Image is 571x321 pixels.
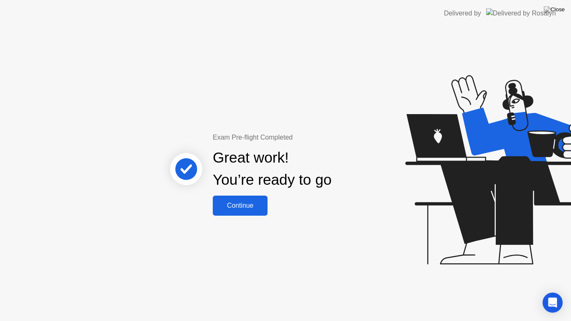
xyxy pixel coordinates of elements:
[543,293,563,313] div: Open Intercom Messenger
[444,8,481,18] div: Delivered by
[215,202,265,209] div: Continue
[213,196,268,216] button: Continue
[213,132,385,143] div: Exam Pre-flight Completed
[486,8,556,18] img: Delivered by Rosalyn
[544,6,565,13] img: Close
[213,147,331,191] div: Great work! You’re ready to go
